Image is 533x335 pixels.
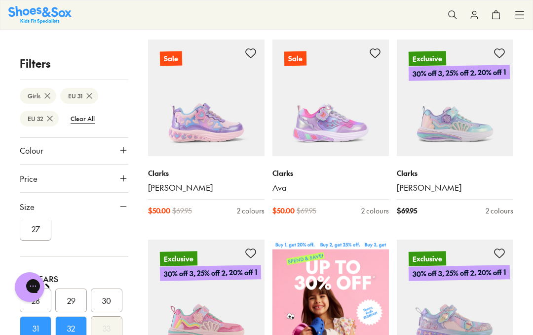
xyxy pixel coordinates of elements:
a: Sale [148,40,265,156]
button: Price [20,165,128,192]
div: 2 colours [237,206,265,216]
span: $ 69.95 [297,206,316,216]
a: [PERSON_NAME] [148,182,265,193]
btn: EU 31 [60,88,98,104]
span: Colour [20,144,43,156]
p: Sale [284,51,306,66]
span: $ 50.00 [148,206,170,216]
a: Ava [272,182,389,193]
btn: EU 32 [20,111,59,126]
div: 2 colours [486,206,513,216]
p: 30% off 3, 25% off 2, 20% off 1 [160,265,261,281]
span: $ 69.95 [397,206,417,216]
p: Sale [160,51,182,66]
p: Clarks [397,168,513,178]
button: 27 [20,217,51,241]
button: 30 [91,289,122,312]
p: Exclusive [409,51,446,66]
span: $ 69.95 [172,206,192,216]
span: $ 50.00 [272,206,295,216]
button: Colour [20,136,128,164]
a: [PERSON_NAME] [397,182,513,193]
a: Sale [272,40,389,156]
div: 2 colours [361,206,389,216]
span: Price [20,172,38,184]
span: Size [20,201,35,212]
button: 29 [55,289,87,312]
div: 3-8 Years [20,273,128,285]
btn: Girls [20,88,56,104]
p: Exclusive [409,251,446,266]
p: 30% off 3, 25% off 2, 20% off 1 [409,65,510,81]
img: SNS_Logo_Responsive.svg [8,6,72,23]
iframe: Gorgias live chat messenger [10,269,49,305]
a: Exclusive30% off 3, 25% off 2, 20% off 1 [397,40,513,156]
a: Shoes & Sox [8,6,72,23]
p: Clarks [148,168,265,178]
p: Exclusive [160,251,197,266]
button: Size [20,193,128,220]
p: Clarks [272,168,389,178]
btn: Clear All [63,110,103,127]
p: 30% off 3, 25% off 2, 20% off 1 [409,265,510,281]
p: Filters [20,55,128,72]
